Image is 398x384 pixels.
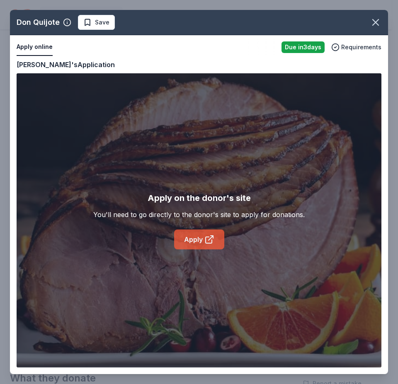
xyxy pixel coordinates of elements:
div: You'll need to go directly to the donor's site to apply for donations. [93,210,305,220]
a: Apply [174,229,224,249]
div: Apply on the donor's site [148,191,251,205]
div: [PERSON_NAME]'s Application [17,59,115,70]
button: Apply online [17,39,53,56]
span: Save [95,17,109,27]
div: Due in 3 days [282,41,325,53]
button: Requirements [331,42,381,52]
span: Requirements [341,42,381,52]
div: Don Quijote [17,16,60,29]
button: Save [78,15,115,30]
